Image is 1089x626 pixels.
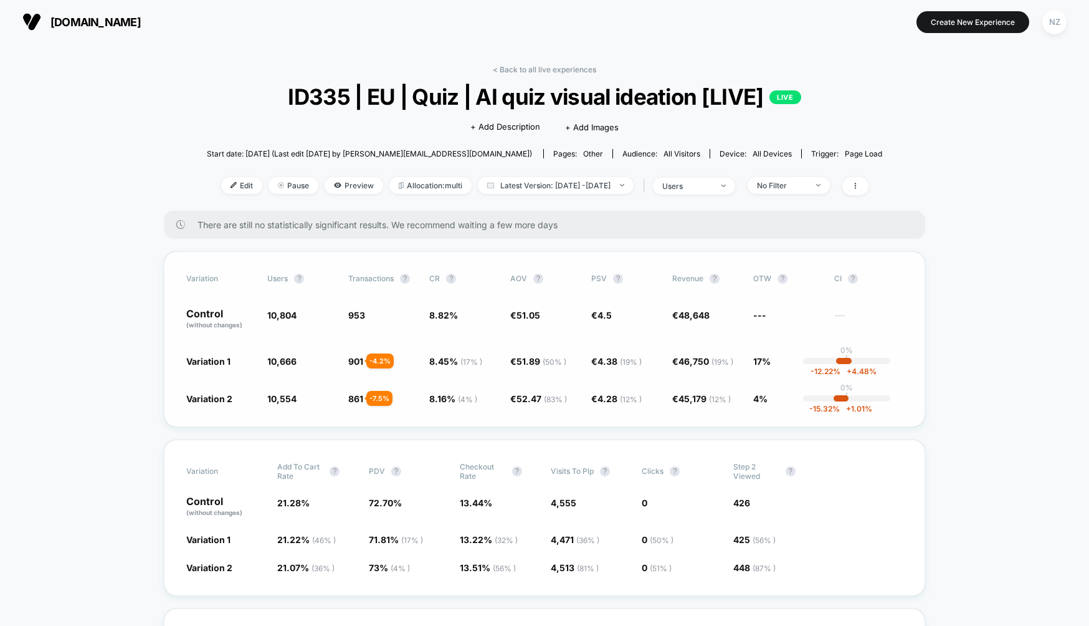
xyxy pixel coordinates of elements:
[543,357,566,367] span: ( 50 % )
[753,356,771,367] span: 17%
[267,274,288,283] span: users
[848,274,858,284] button: ?
[551,498,576,508] span: 4,555
[565,122,619,132] span: + Add Images
[50,16,141,29] span: [DOMAIN_NAME]
[348,310,365,320] span: 953
[642,498,647,508] span: 0
[267,356,297,367] span: 10,666
[458,395,477,404] span: ( 4 % )
[478,177,634,194] span: Latest Version: [DATE] - [DATE]
[369,562,410,573] span: 73 %
[267,393,297,404] span: 10,554
[670,466,680,476] button: ?
[711,357,733,367] span: ( 19 % )
[186,309,255,330] p: Control
[429,393,477,404] span: 8.16 %
[786,466,796,476] button: ?
[460,498,492,508] span: 13.44 %
[330,466,340,476] button: ?
[834,312,903,330] span: ---
[197,219,900,230] span: There are still no statistically significant results. We recommend waiting a few more days
[847,367,852,376] span: +
[277,462,323,481] span: Add To Cart Rate
[597,356,642,367] span: 4.38
[399,182,404,189] img: rebalance
[840,383,853,392] p: 0%
[516,310,540,320] span: 51.05
[267,310,297,320] span: 10,804
[186,534,231,545] span: Variation 1
[733,534,776,545] span: 425
[186,496,265,518] p: Control
[672,393,731,404] span: €
[312,536,336,545] span: ( 46 % )
[510,356,566,367] span: €
[640,177,653,195] span: |
[429,310,458,320] span: 8.82 %
[778,274,787,284] button: ?
[710,149,801,158] span: Device:
[389,177,472,194] span: Allocation: multi
[583,149,603,158] span: other
[366,391,392,406] div: - 7.5 %
[510,274,527,283] span: AOV
[678,393,731,404] span: 45,179
[622,149,700,158] div: Audience:
[391,466,401,476] button: ?
[721,185,726,187] img: end
[429,274,440,283] span: CR
[672,274,703,283] span: Revenue
[516,393,567,404] span: 52.47
[845,355,848,364] p: |
[460,562,516,573] span: 13.51 %
[510,310,540,320] span: €
[460,357,482,367] span: ( 17 % )
[278,182,284,188] img: end
[753,393,768,404] span: 4%
[369,534,423,545] span: 71.81 %
[845,149,882,158] span: Page Load
[620,357,642,367] span: ( 19 % )
[186,562,232,573] span: Variation 2
[294,274,304,284] button: ?
[834,274,903,284] span: CI
[493,564,516,573] span: ( 56 % )
[709,395,731,404] span: ( 12 % )
[613,274,623,284] button: ?
[710,274,720,284] button: ?
[811,367,840,376] span: -12.22 %
[1039,9,1070,35] button: NZ
[591,274,607,283] span: PSV
[846,404,851,413] span: +
[551,534,599,545] span: 4,471
[597,393,642,404] span: 4.28
[348,356,363,367] span: 901
[591,393,642,404] span: €
[186,509,242,516] span: (without changes)
[733,462,779,481] span: Step 2 Viewed
[663,149,700,158] span: All Visitors
[446,274,456,284] button: ?
[512,466,522,476] button: ?
[516,356,566,367] span: 51.89
[551,466,594,476] span: Visits To Plp
[493,65,596,74] a: < Back to all live experiences
[277,562,335,573] span: 21.07 %
[642,466,663,476] span: Clicks
[429,356,482,367] span: 8.45 %
[916,11,1029,33] button: Create New Experience
[650,536,673,545] span: ( 50 % )
[533,274,543,284] button: ?
[840,367,877,376] span: 4.48 %
[591,310,612,320] span: €
[753,564,776,573] span: ( 87 % )
[369,466,385,476] span: PDV
[22,12,41,31] img: Visually logo
[240,84,848,110] span: ID335 | EU | Quiz | AI quiz visual ideation [LIVE]
[348,274,394,283] span: Transactions
[186,274,255,284] span: Variation
[277,498,310,508] span: 21.28 %
[591,356,642,367] span: €
[576,536,599,545] span: ( 36 % )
